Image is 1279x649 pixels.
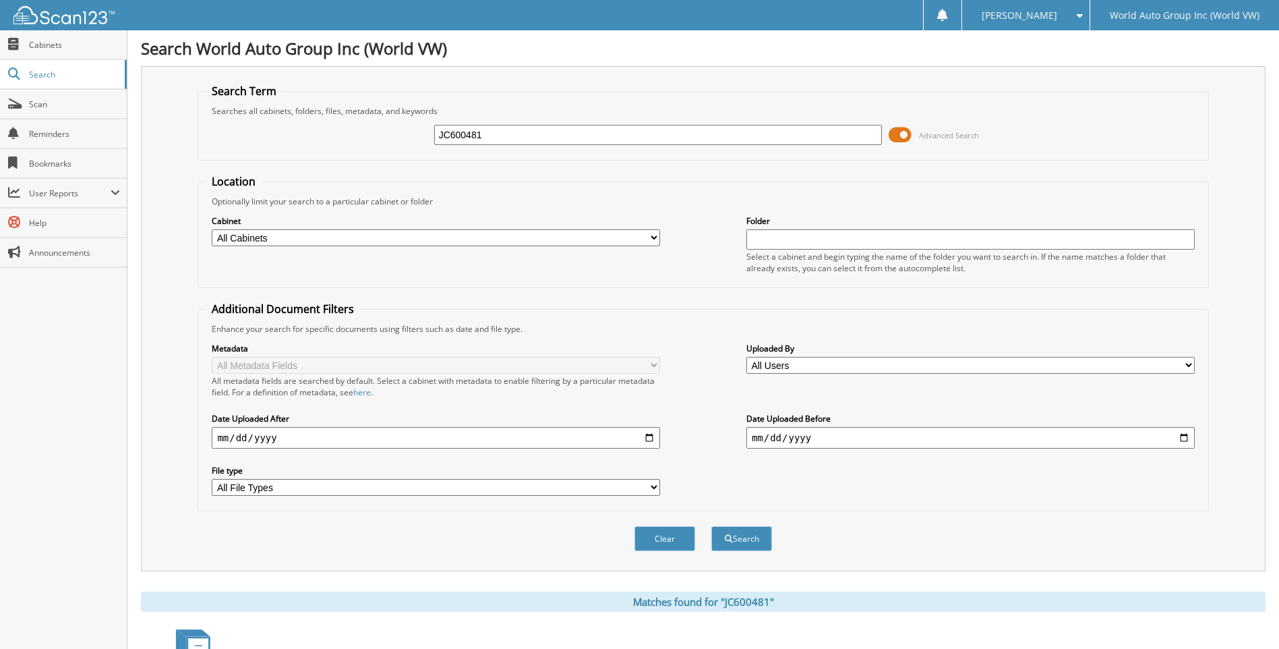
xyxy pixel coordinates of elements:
span: Help [29,217,120,229]
div: Optionally limit your search to a particular cabinet or folder [205,196,1201,207]
span: World Auto Group Inc (World VW) [1110,11,1259,20]
div: Searches all cabinets, folders, files, metadata, and keywords [205,105,1201,117]
label: Folder [746,215,1195,227]
label: Metadata [212,343,660,354]
legend: Search Term [205,84,283,98]
label: Date Uploaded Before [746,413,1195,424]
span: Announcements [29,247,120,258]
legend: Additional Document Filters [205,302,361,316]
div: Matches found for "JC600481" [141,592,1266,612]
button: Clear [634,526,695,551]
legend: Location [205,174,262,189]
input: end [746,427,1195,449]
label: Cabinet [212,215,660,227]
input: start [212,427,660,449]
div: Enhance your search for specific documents using filters such as date and file type. [205,323,1201,335]
span: User Reports [29,188,111,199]
div: Select a cabinet and begin typing the name of the folder you want to search in. If the name match... [746,251,1195,274]
span: Scan [29,98,120,110]
span: Cabinets [29,39,120,51]
span: Search [29,69,118,80]
button: Search [711,526,772,551]
a: here [353,387,371,398]
img: scan123-logo-white.svg [13,6,115,24]
span: Bookmarks [29,158,120,169]
h1: Search World Auto Group Inc (World VW) [141,37,1266,59]
label: File type [212,465,660,476]
label: Uploaded By [746,343,1195,354]
span: Reminders [29,128,120,140]
label: Date Uploaded After [212,413,660,424]
span: Advanced Search [919,130,979,140]
div: All metadata fields are searched by default. Select a cabinet with metadata to enable filtering b... [212,375,660,398]
span: [PERSON_NAME] [982,11,1057,20]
